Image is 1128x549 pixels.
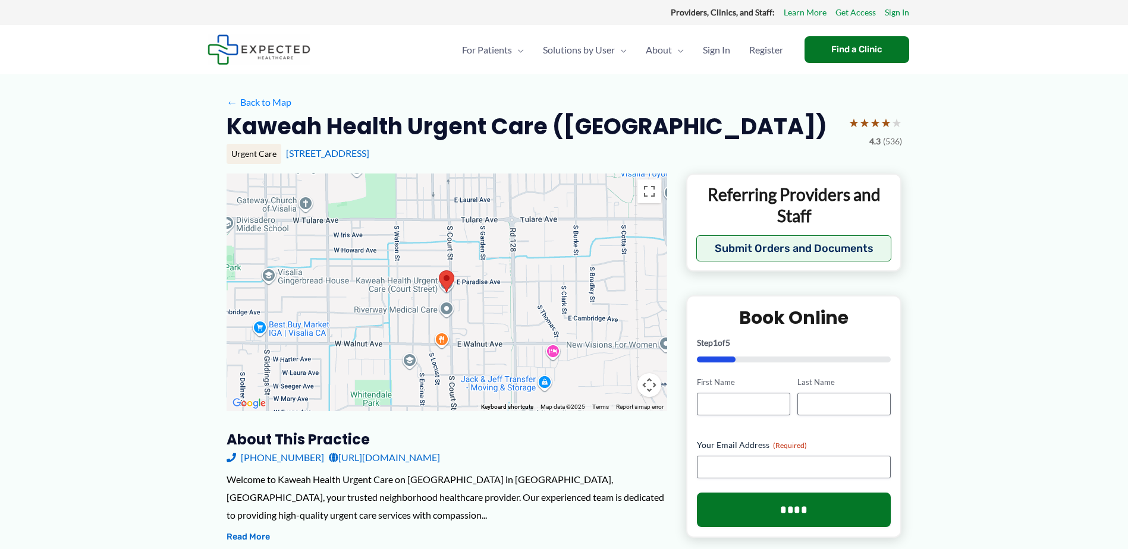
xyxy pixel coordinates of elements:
a: Solutions by UserMenu Toggle [533,29,636,71]
a: AboutMenu Toggle [636,29,693,71]
a: Find a Clinic [805,36,909,63]
span: Menu Toggle [512,29,524,71]
a: [PHONE_NUMBER] [227,449,324,466]
button: Submit Orders and Documents [696,235,892,261]
strong: Providers, Clinics, and Staff: [671,7,775,17]
nav: Primary Site Navigation [453,29,793,71]
span: (Required) [773,441,807,450]
label: Your Email Address [697,439,891,451]
div: Welcome to Kaweah Health Urgent Care on [GEOGRAPHIC_DATA] in [GEOGRAPHIC_DATA], [GEOGRAPHIC_DATA]... [227,471,667,523]
span: ★ [849,112,859,134]
div: Urgent Care [227,144,281,164]
img: Google [230,396,269,411]
span: Solutions by User [543,29,615,71]
span: ★ [859,112,870,134]
span: About [646,29,672,71]
span: 4.3 [869,134,881,149]
h2: Book Online [697,306,891,329]
button: Map camera controls [637,373,661,397]
span: Map data ©2025 [541,403,585,410]
button: Keyboard shortcuts [481,403,533,411]
a: [STREET_ADDRESS] [286,147,369,159]
a: Register [740,29,793,71]
span: Sign In [703,29,730,71]
a: For PatientsMenu Toggle [453,29,533,71]
h3: About this practice [227,430,667,449]
button: Toggle fullscreen view [637,179,661,203]
p: Step of [697,339,891,347]
a: Report a map error [616,403,664,410]
span: ★ [870,112,881,134]
img: Expected Healthcare Logo - side, dark font, small [208,34,310,65]
span: Menu Toggle [672,29,684,71]
p: Referring Providers and Staff [696,184,892,227]
span: Register [749,29,783,71]
label: First Name [697,377,790,388]
span: ★ [891,112,902,134]
a: [URL][DOMAIN_NAME] [329,449,440,466]
label: Last Name [797,377,891,388]
span: ★ [881,112,891,134]
span: For Patients [462,29,512,71]
span: Menu Toggle [615,29,627,71]
span: 1 [713,337,718,348]
span: 5 [725,337,730,348]
span: ← [227,96,238,108]
a: Open this area in Google Maps (opens a new window) [230,396,269,411]
a: Sign In [693,29,740,71]
h2: Kaweah Health Urgent Care ([GEOGRAPHIC_DATA]) [227,112,827,141]
a: Terms (opens in new tab) [592,403,609,410]
a: Get Access [835,5,876,20]
a: ←Back to Map [227,93,291,111]
a: Learn More [784,5,827,20]
button: Read More [227,530,270,544]
span: (536) [883,134,902,149]
a: Sign In [885,5,909,20]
